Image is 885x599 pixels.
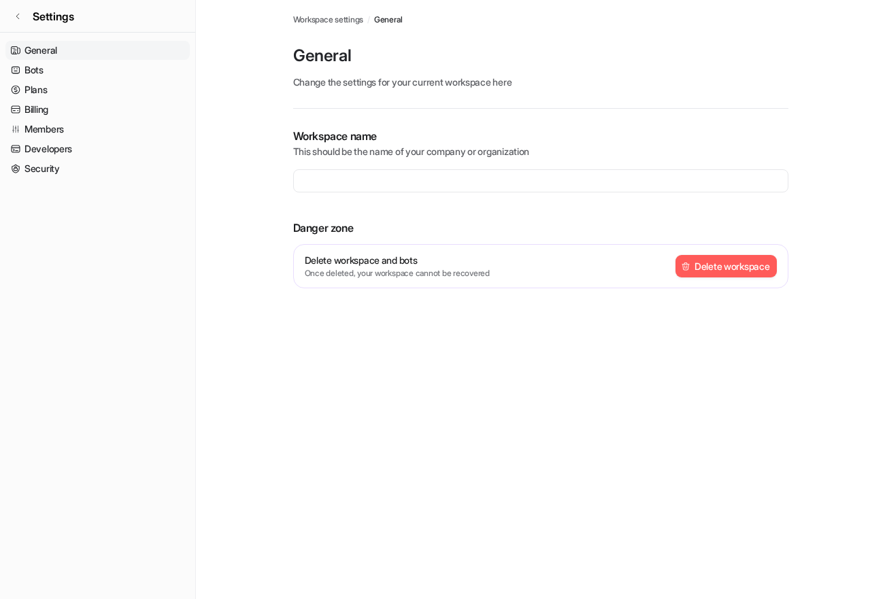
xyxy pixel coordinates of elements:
[5,120,190,139] a: Members
[305,267,490,279] p: Once deleted, your workspace cannot be recovered
[293,128,788,144] p: Workspace name
[5,159,190,178] a: Security
[33,8,74,24] span: Settings
[293,75,788,89] p: Change the settings for your current workspace here
[675,255,777,277] button: Delete workspace
[293,220,788,236] p: Danger zone
[374,14,402,26] a: General
[5,61,190,80] a: Bots
[5,100,190,119] a: Billing
[305,253,490,267] p: Delete workspace and bots
[5,41,190,60] a: General
[5,139,190,158] a: Developers
[293,45,788,67] p: General
[367,14,370,26] span: /
[293,14,364,26] a: Workspace settings
[5,80,190,99] a: Plans
[293,144,788,158] p: This should be the name of your company or organization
